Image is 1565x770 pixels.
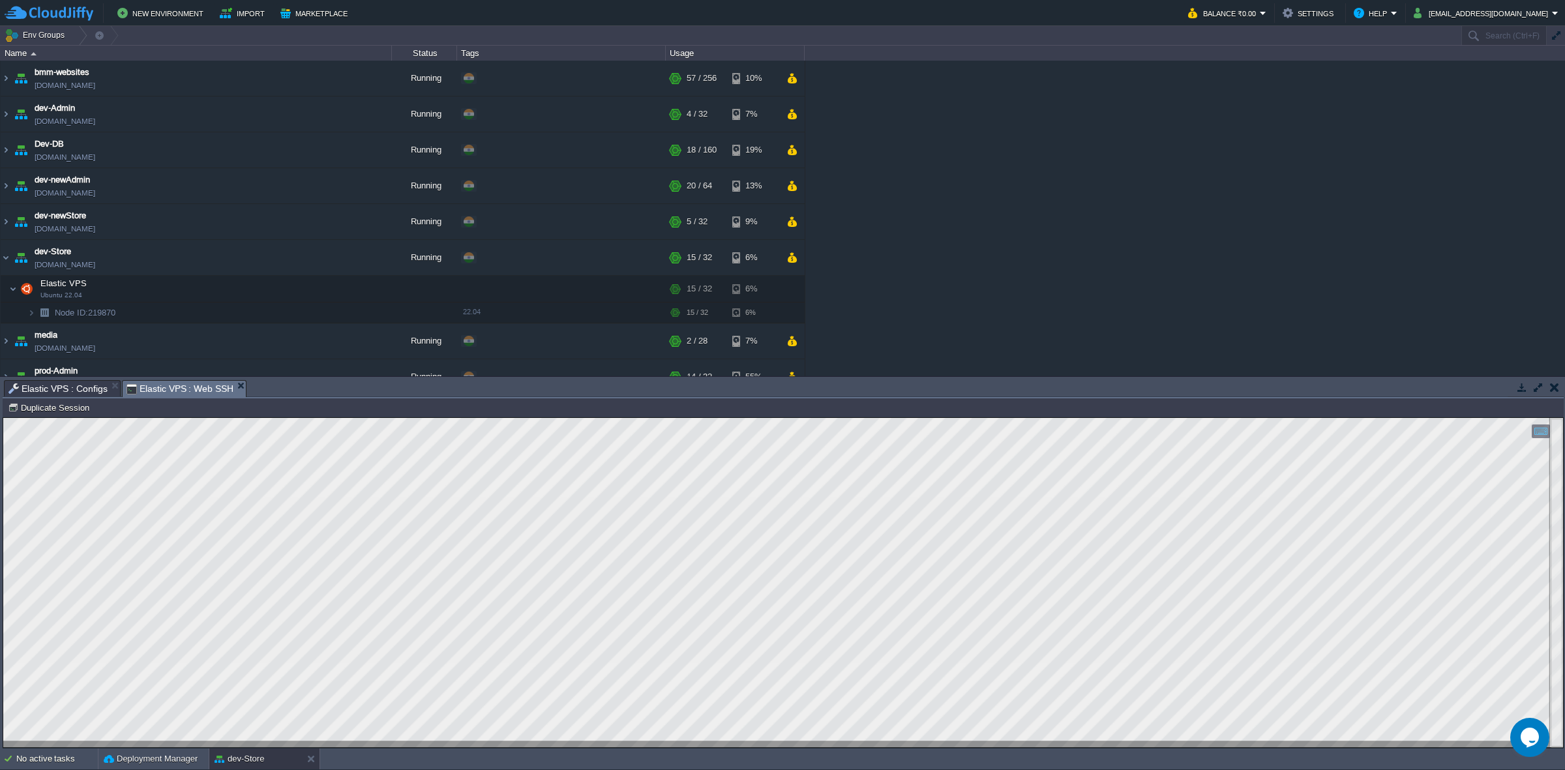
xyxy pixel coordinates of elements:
div: 6% [732,303,775,323]
div: Status [393,46,456,61]
img: AMDAwAAAACH5BAEAAAAALAAAAAABAAEAAAICRAEAOw== [35,303,53,323]
div: Running [392,323,457,359]
button: Duplicate Session [8,402,93,413]
span: 22.04 [463,308,481,316]
div: Running [392,240,457,275]
a: media [35,329,57,342]
img: AMDAwAAAACH5BAEAAAAALAAAAAABAAEAAAICRAEAOw== [1,323,11,359]
span: [DOMAIN_NAME] [35,258,95,271]
div: Running [392,359,457,394]
img: AMDAwAAAACH5BAEAAAAALAAAAAABAAEAAAICRAEAOw== [27,303,35,323]
div: 15 / 32 [687,303,708,323]
div: 6% [732,276,775,302]
img: AMDAwAAAACH5BAEAAAAALAAAAAABAAEAAAICRAEAOw== [1,132,11,168]
a: dev-newAdmin [35,173,90,186]
a: [DOMAIN_NAME] [35,342,95,355]
div: Running [392,96,457,132]
div: Running [392,204,457,239]
a: bmm-websites [35,66,89,79]
iframe: chat widget [1510,718,1552,757]
img: AMDAwAAAACH5BAEAAAAALAAAAAABAAEAAAICRAEAOw== [1,240,11,275]
div: Tags [458,46,665,61]
div: 55% [732,359,775,394]
img: AMDAwAAAACH5BAEAAAAALAAAAAABAAEAAAICRAEAOw== [12,359,30,394]
div: Name [1,46,391,61]
span: Node ID: [55,308,88,318]
div: Running [392,61,457,96]
a: dev-newStore [35,209,86,222]
img: AMDAwAAAACH5BAEAAAAALAAAAAABAAEAAAICRAEAOw== [1,359,11,394]
button: Settings [1283,5,1337,21]
span: [DOMAIN_NAME] [35,115,95,128]
button: Env Groups [5,26,69,44]
button: Balance ₹0.00 [1188,5,1260,21]
div: 13% [732,168,775,203]
button: Deployment Manager [104,752,198,765]
img: AMDAwAAAACH5BAEAAAAALAAAAAABAAEAAAICRAEAOw== [1,61,11,96]
div: Running [392,132,457,168]
span: 219870 [53,307,117,318]
div: 7% [732,323,775,359]
a: dev-Admin [35,102,75,115]
div: 9% [732,204,775,239]
span: Elastic VPS : Web SSH [127,381,234,397]
div: 15 / 32 [687,240,712,275]
img: AMDAwAAAACH5BAEAAAAALAAAAAABAAEAAAICRAEAOw== [1,204,11,239]
img: AMDAwAAAACH5BAEAAAAALAAAAAABAAEAAAICRAEAOw== [12,204,30,239]
div: 7% [732,96,775,132]
div: 57 / 256 [687,61,717,96]
span: [DOMAIN_NAME] [35,151,95,164]
img: AMDAwAAAACH5BAEAAAAALAAAAAABAAEAAAICRAEAOw== [12,132,30,168]
img: AMDAwAAAACH5BAEAAAAALAAAAAABAAEAAAICRAEAOw== [12,96,30,132]
div: 2 / 28 [687,323,708,359]
div: 19% [732,132,775,168]
div: 6% [732,240,775,275]
a: Node ID:219870 [53,307,117,318]
a: prod-Admin [35,364,78,378]
img: AMDAwAAAACH5BAEAAAAALAAAAAABAAEAAAICRAEAOw== [31,52,37,55]
img: AMDAwAAAACH5BAEAAAAALAAAAAABAAEAAAICRAEAOw== [12,168,30,203]
div: Running [392,168,457,203]
div: 20 / 64 [687,168,712,203]
span: Elastic VPS : Configs [8,381,108,396]
img: AMDAwAAAACH5BAEAAAAALAAAAAABAAEAAAICRAEAOw== [12,323,30,359]
img: AMDAwAAAACH5BAEAAAAALAAAAAABAAEAAAICRAEAOw== [12,240,30,275]
img: AMDAwAAAACH5BAEAAAAALAAAAAABAAEAAAICRAEAOw== [18,276,36,302]
button: New Environment [117,5,207,21]
button: Help [1354,5,1391,21]
div: No active tasks [16,748,98,769]
div: 10% [732,61,775,96]
div: 4 / 32 [687,96,708,132]
span: [DOMAIN_NAME] [35,79,95,92]
a: Elastic VPSUbuntu 22.04 [39,278,89,288]
img: AMDAwAAAACH5BAEAAAAALAAAAAABAAEAAAICRAEAOw== [1,168,11,203]
button: Marketplace [280,5,351,21]
span: Ubuntu 22.04 [40,291,82,299]
div: 14 / 32 [687,359,712,394]
a: dev-Store [35,245,71,258]
div: 15 / 32 [687,276,712,302]
span: [DOMAIN_NAME] [35,186,95,200]
img: CloudJiffy [5,5,93,22]
img: AMDAwAAAACH5BAEAAAAALAAAAAABAAEAAAICRAEAOw== [1,96,11,132]
div: Usage [666,46,804,61]
img: AMDAwAAAACH5BAEAAAAALAAAAAABAAEAAAICRAEAOw== [12,61,30,96]
img: AMDAwAAAACH5BAEAAAAALAAAAAABAAEAAAICRAEAOw== [9,276,17,302]
div: 5 / 32 [687,204,708,239]
a: Dev-DB [35,138,64,151]
span: [DOMAIN_NAME] [35,222,95,235]
button: Import [220,5,269,21]
div: 18 / 160 [687,132,717,168]
span: Elastic VPS [39,278,89,289]
button: dev-Store [215,752,264,765]
button: [EMAIL_ADDRESS][DOMAIN_NAME] [1414,5,1552,21]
